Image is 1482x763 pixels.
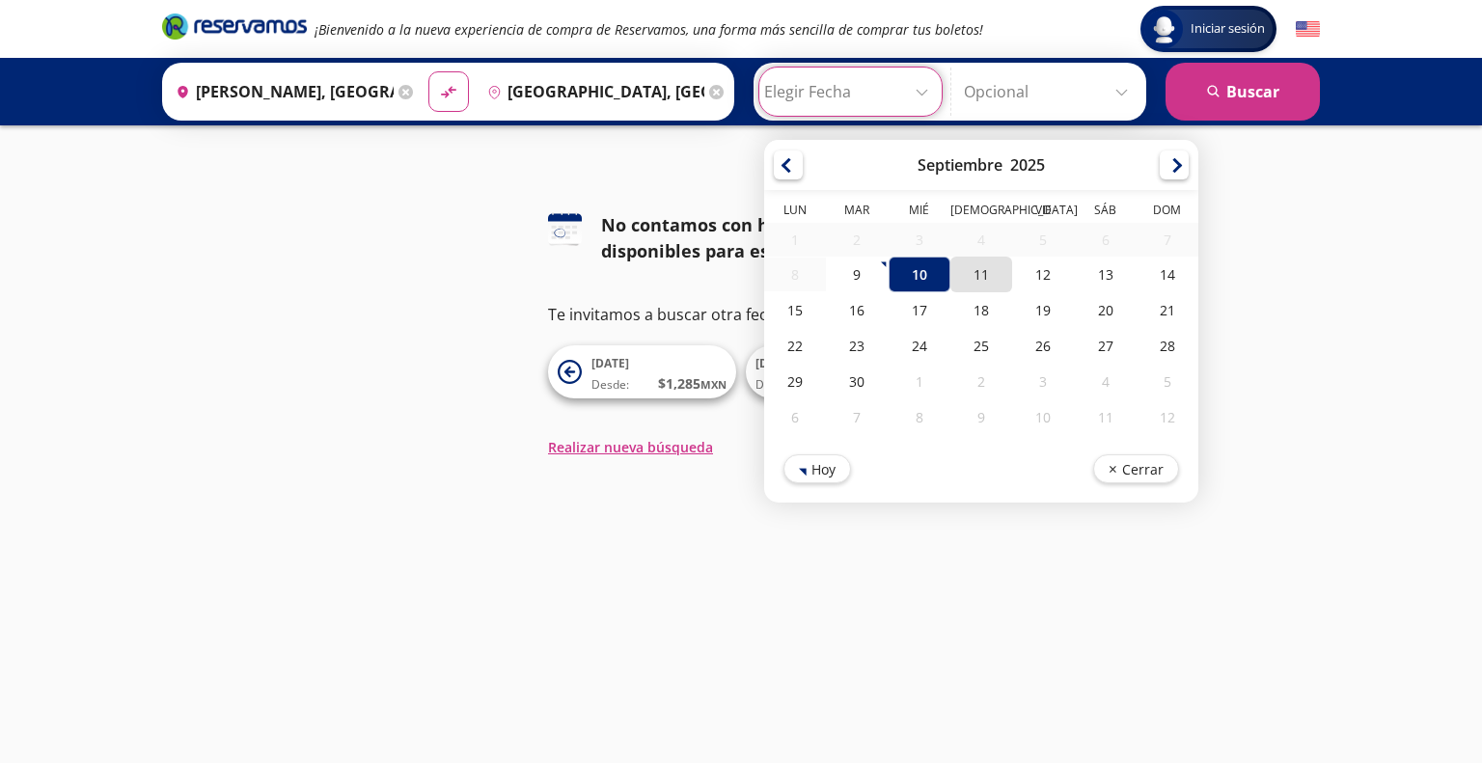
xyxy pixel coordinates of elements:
[1137,257,1198,292] div: 14-Sep-25
[755,355,793,371] span: [DATE]
[950,202,1012,223] th: Jueves
[826,223,888,257] div: 02-Sep-25
[764,292,826,328] div: 15-Sep-25
[1137,328,1198,364] div: 28-Sep-25
[1137,292,1198,328] div: 21-Sep-25
[1074,364,1136,399] div: 04-Oct-25
[746,345,934,398] button: [DATE]Desde:$1,285MXN
[889,364,950,399] div: 01-Oct-25
[1074,257,1136,292] div: 13-Sep-25
[1137,202,1198,223] th: Domingo
[700,377,727,392] small: MXN
[764,68,937,116] input: Elegir Fecha
[548,303,934,326] p: Te invitamos a buscar otra fecha o ruta
[755,376,793,394] span: Desde:
[826,202,888,223] th: Martes
[950,292,1012,328] div: 18-Sep-25
[1012,292,1074,328] div: 19-Sep-25
[162,12,307,41] i: Brand Logo
[826,292,888,328] div: 16-Sep-25
[1166,63,1320,121] button: Buscar
[1012,257,1074,292] div: 12-Sep-25
[1296,17,1320,41] button: English
[918,154,1002,176] div: Septiembre
[764,328,826,364] div: 22-Sep-25
[1074,202,1136,223] th: Sábado
[1074,223,1136,257] div: 06-Sep-25
[889,223,950,257] div: 03-Sep-25
[168,68,394,116] input: Buscar Origen
[826,257,888,292] div: 09-Sep-25
[764,202,826,223] th: Lunes
[548,345,736,398] button: [DATE]Desde:$1,285MXN
[162,12,307,46] a: Brand Logo
[601,212,934,264] div: No contamos con horarios disponibles para esta fecha
[1012,223,1074,257] div: 05-Sep-25
[1093,454,1179,483] button: Cerrar
[1010,154,1045,176] div: 2025
[1012,202,1074,223] th: Viernes
[950,257,1012,292] div: 11-Sep-25
[826,328,888,364] div: 23-Sep-25
[315,20,983,39] em: ¡Bienvenido a la nueva experiencia de compra de Reservamos, una forma más sencilla de comprar tus...
[1183,19,1273,39] span: Iniciar sesión
[950,328,1012,364] div: 25-Sep-25
[764,223,826,257] div: 01-Sep-25
[591,355,629,371] span: [DATE]
[950,364,1012,399] div: 02-Oct-25
[950,223,1012,257] div: 04-Sep-25
[1012,328,1074,364] div: 26-Sep-25
[764,258,826,291] div: 08-Sep-25
[1137,399,1198,435] div: 12-Oct-25
[889,257,950,292] div: 10-Sep-25
[1074,292,1136,328] div: 20-Sep-25
[1137,364,1198,399] div: 05-Oct-25
[764,399,826,435] div: 06-Oct-25
[1137,223,1198,257] div: 07-Sep-25
[591,376,629,394] span: Desde:
[1012,399,1074,435] div: 10-Oct-25
[889,399,950,435] div: 08-Oct-25
[1074,399,1136,435] div: 11-Oct-25
[889,292,950,328] div: 17-Sep-25
[548,437,713,457] button: Realizar nueva búsqueda
[826,399,888,435] div: 07-Oct-25
[1012,364,1074,399] div: 03-Oct-25
[826,364,888,399] div: 30-Sep-25
[889,328,950,364] div: 24-Sep-25
[480,68,705,116] input: Buscar Destino
[783,454,851,483] button: Hoy
[889,202,950,223] th: Miércoles
[964,68,1137,116] input: Opcional
[764,364,826,399] div: 29-Sep-25
[658,373,727,394] span: $ 1,285
[950,399,1012,435] div: 09-Oct-25
[1074,328,1136,364] div: 27-Sep-25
